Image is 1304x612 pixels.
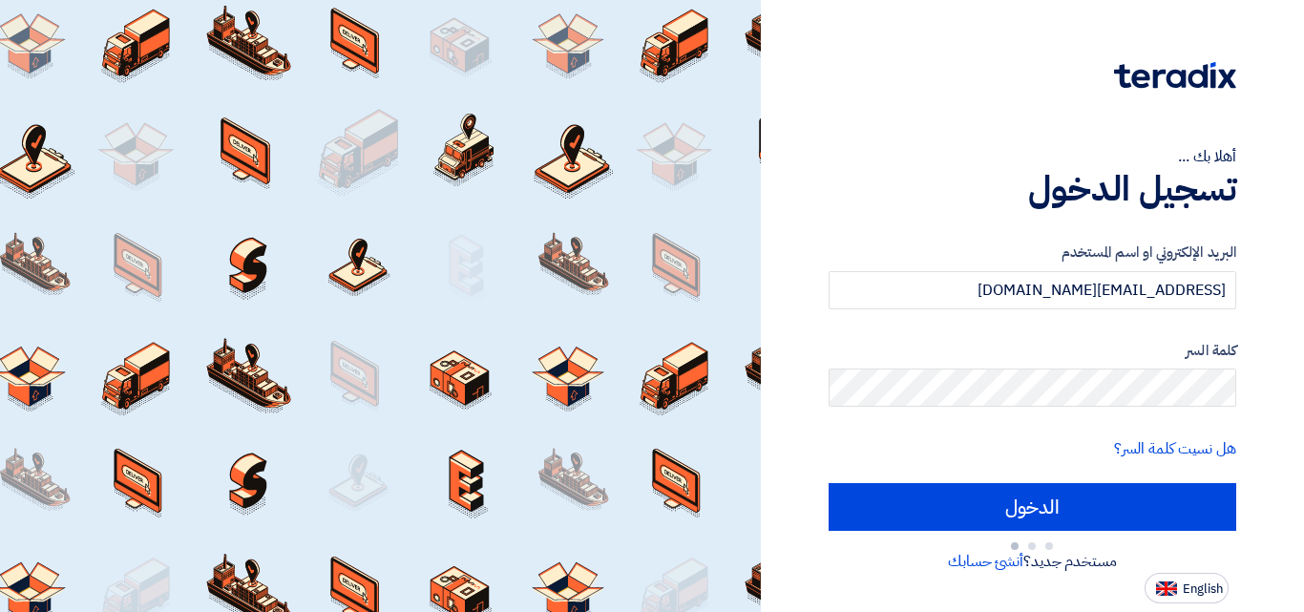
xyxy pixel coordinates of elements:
input: أدخل بريد العمل الإلكتروني او اسم المستخدم الخاص بك ... [829,271,1236,309]
h1: تسجيل الدخول [829,168,1236,210]
button: English [1145,573,1229,603]
label: البريد الإلكتروني او اسم المستخدم [829,242,1236,264]
a: أنشئ حسابك [948,550,1023,573]
img: en-US.png [1156,581,1177,596]
div: مستخدم جديد؟ [829,550,1236,573]
span: English [1183,582,1223,596]
label: كلمة السر [829,340,1236,362]
a: هل نسيت كلمة السر؟ [1114,437,1236,460]
div: أهلا بك ... [829,145,1236,168]
input: الدخول [829,483,1236,531]
img: Teradix logo [1114,62,1236,89]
